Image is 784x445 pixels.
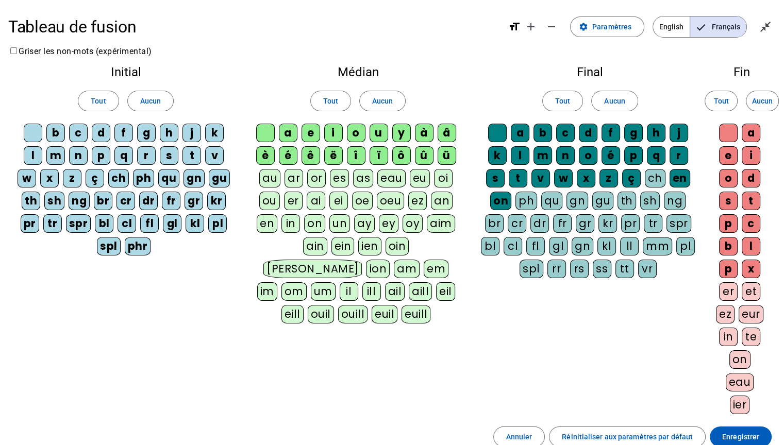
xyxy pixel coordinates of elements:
[545,21,558,33] mat-icon: remove
[592,21,631,33] span: Paramètres
[722,431,759,443] span: Enregistrer
[323,95,338,107] span: Tout
[755,16,776,37] button: Quitter le plein écran
[525,21,537,33] mat-icon: add
[78,91,119,111] button: Tout
[127,91,174,111] button: Aucun
[562,431,693,443] span: Réinitialiser aux paramètres par défaut
[579,22,588,31] mat-icon: settings
[506,431,532,443] span: Annuler
[570,16,644,37] button: Paramètres
[542,91,583,111] button: Tout
[752,95,773,107] span: Aucun
[713,95,728,107] span: Tout
[521,16,541,37] button: Augmenter la taille de la police
[705,91,738,111] button: Tout
[140,95,161,107] span: Aucun
[653,16,690,37] span: English
[555,95,570,107] span: Tout
[759,21,772,33] mat-icon: close_fullscreen
[653,16,747,38] mat-button-toggle-group: Language selection
[541,16,562,37] button: Diminuer la taille de la police
[91,95,106,107] span: Tout
[604,95,625,107] span: Aucun
[310,91,351,111] button: Tout
[746,91,779,111] button: Aucun
[690,16,746,37] span: Français
[372,95,393,107] span: Aucun
[591,91,638,111] button: Aucun
[359,91,406,111] button: Aucun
